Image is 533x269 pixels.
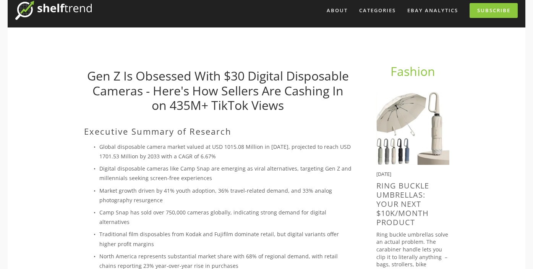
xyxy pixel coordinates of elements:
[99,229,352,248] p: Traditional film disposables from Kodak and Fujifilm dominate retail, but digital variants offer ...
[99,142,352,161] p: Global disposable camera market valued at USD 1015.08 Million in [DATE], projected to reach USD 1...
[99,208,352,227] p: Camp Snap has sold over 750,000 cameras globally, indicating strong demand for digital alternatives
[84,126,352,136] h2: Executive Summary of Research
[15,1,92,20] img: ShelfTrend
[470,3,518,18] a: Subscribe
[322,4,353,17] a: About
[390,63,435,79] a: Fashion
[376,180,429,227] a: Ring Buckle Umbrellas: Your Next $10K/Month Product
[99,186,352,205] p: Market growth driven by 41% youth adoption, 36% travel-related demand, and 33% analog photography...
[99,164,352,183] p: Digital disposable cameras like Camp Snap are emerging as viral alternatives, targeting Gen Z and...
[87,68,349,113] a: Gen Z Is Obsessed With $30 Digital Disposable Cameras - Here's How Sellers Are Cashing In on 435M...
[354,4,401,17] div: Categories
[376,92,449,165] img: Ring Buckle Umbrellas: Your Next $10K/Month Product
[402,4,463,17] a: eBay Analytics
[376,171,391,177] time: [DATE]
